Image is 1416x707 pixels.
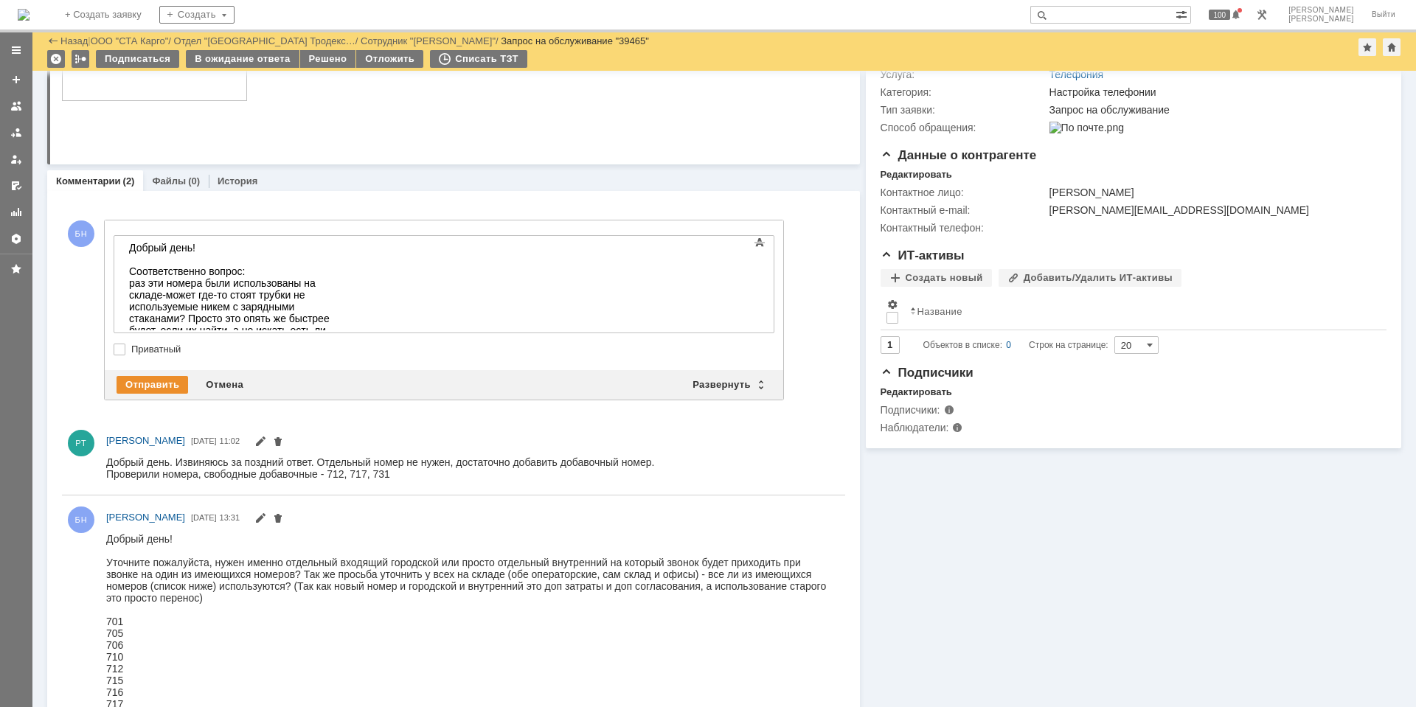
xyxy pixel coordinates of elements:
[1288,6,1354,15] span: [PERSON_NAME]
[923,340,1002,350] span: Объектов в списке:
[91,35,169,46] a: ООО "СТА Карго"
[1049,187,1379,198] div: [PERSON_NAME]
[218,175,257,187] a: История
[361,35,496,46] a: Сотрудник "[PERSON_NAME]"
[923,336,1108,354] i: Строк на странице:
[881,386,952,398] div: Редактировать
[20,124,24,136] span: -
[1253,6,1271,24] a: Перейти в интерфейс администратора
[56,175,121,187] a: Комментарии
[4,68,28,91] a: Создать заявку
[188,175,200,187] div: (0)
[881,69,1047,80] div: Услуга:
[881,404,1029,416] div: Подписчики:
[4,174,28,198] a: Мои согласования
[123,175,135,187] div: (2)
[361,35,501,46] div: /
[159,6,235,24] div: Создать
[72,50,89,68] div: Работа с массовостью
[191,436,217,445] span: [DATE]
[272,514,284,526] span: Удалить
[1209,10,1230,20] span: 100
[4,201,28,224] a: Отчеты
[881,122,1047,133] div: Способ обращения:
[1176,7,1190,21] span: Расширенный поиск
[881,248,965,262] span: ИТ-активы
[91,35,174,46] div: /
[131,344,771,355] label: Приватный
[68,220,94,247] span: БН
[47,50,65,68] div: Удалить
[881,148,1037,162] span: Данные о контрагенте
[886,299,898,310] span: Настройки
[1358,38,1376,56] div: Добавить в избранное
[106,433,185,448] a: [PERSON_NAME]
[24,124,77,136] span: TotalGroup
[174,35,355,46] a: Отдел "[GEOGRAPHIC_DATA] Тродекс…
[162,99,253,111] span: 7797457 (доб.701)
[254,514,266,526] span: Редактировать
[881,222,1047,234] div: Контактный телефон:
[1049,122,1124,133] img: По почте.png
[106,512,185,523] span: [PERSON_NAME]
[174,35,361,46] div: /
[1288,15,1354,24] span: [PERSON_NAME]
[18,9,29,21] img: logo
[1049,69,1103,80] a: Телефония
[1049,104,1379,116] div: Запрос на обслуживание
[881,86,1047,98] div: Категория:
[152,175,186,187] a: Файлы
[60,35,88,46] a: Назад
[881,422,1029,433] div: Наблюдатели:
[77,124,80,136] span: .
[220,513,240,522] span: 13:31
[1006,336,1011,354] div: 0
[904,293,1375,330] th: Название
[881,204,1047,216] div: Контактный e-mail:
[106,510,185,525] a: [PERSON_NAME]
[254,437,266,449] span: Редактировать
[4,227,28,251] a: Настройки
[80,124,100,136] span: com
[881,104,1047,116] div: Тип заявки:
[501,35,649,46] div: Запрос на обслуживание "39465"
[4,147,28,171] a: Мои заявки
[18,9,29,21] a: Перейти на домашнюю страницу
[191,513,217,522] span: [DATE]
[751,234,768,251] span: Показать панель инструментов
[1049,86,1379,98] div: Настройка телефонии
[106,435,185,446] span: [PERSON_NAME]
[881,187,1047,198] div: Контактное лицо:
[1049,204,1379,216] div: [PERSON_NAME][EMAIL_ADDRESS][DOMAIN_NAME]
[88,35,90,46] div: |
[4,94,28,118] a: Заявки на командах
[881,169,952,181] div: Редактировать
[1383,38,1401,56] div: Сделать домашней страницей
[220,436,240,445] span: 11:02
[6,6,215,159] div: Добрый день! Соответственно вопрос: раз эти номера были использованы на складе-может где-то стоят...
[4,121,28,144] a: Заявки в моей ответственности
[272,437,284,449] span: Удалить
[917,306,962,317] div: Название
[881,366,974,380] span: Подписчики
